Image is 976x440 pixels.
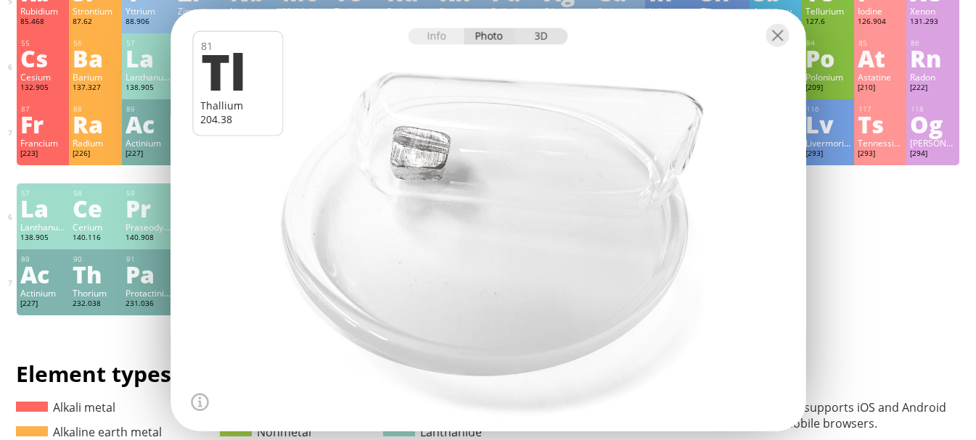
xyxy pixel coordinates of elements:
[806,104,850,114] div: 116
[21,38,65,48] div: 55
[910,137,955,149] div: [PERSON_NAME]
[126,196,171,220] div: Pr
[16,359,482,389] h1: Element types
[858,71,903,83] div: Astatine
[73,137,118,149] div: Radium
[201,46,273,95] div: Tl
[126,149,171,160] div: [227]
[858,104,903,114] div: 117
[73,299,118,310] div: 232.038
[16,399,115,415] a: Alkali metal
[858,38,903,48] div: 85
[20,137,65,149] div: Francium
[910,83,955,94] div: [222]
[126,112,171,136] div: Ac
[73,188,118,198] div: 58
[73,104,118,114] div: 88
[21,188,65,198] div: 57
[670,359,960,389] h1: Mobile apps
[126,287,171,299] div: Protactinium
[858,137,903,149] div: Tennessine
[73,233,118,244] div: 140.116
[805,17,850,28] div: 127.6
[910,71,955,83] div: Radon
[126,17,171,28] div: 88.906
[220,424,311,440] a: Nonmetal
[126,104,171,114] div: 89
[73,196,118,220] div: Ce
[670,399,960,431] p: Talbica 3: Periodic Table supports iOS and Android and accessible from mobile browsers.
[126,299,171,310] div: 231.036
[910,46,955,70] div: Rn
[805,83,850,94] div: [209]
[73,149,118,160] div: [226]
[20,112,65,136] div: Fr
[910,5,955,17] div: Xenon
[126,221,171,233] div: Praseodymium
[73,46,118,70] div: Ba
[20,221,65,233] div: Lanthanum
[73,71,118,83] div: Barium
[73,262,118,286] div: Th
[858,83,903,94] div: [210]
[126,71,171,83] div: Lanthanum
[21,104,65,114] div: 87
[200,98,275,112] div: Thallium
[910,149,955,160] div: [294]
[73,5,118,17] div: Strontium
[383,424,482,440] a: Lanthanide
[73,254,118,264] div: 90
[126,137,171,149] div: Actinium
[16,424,162,440] a: Alkaline earth metal
[20,196,65,220] div: La
[20,149,65,160] div: [223]
[910,17,955,28] div: 131.293
[20,233,65,244] div: 138.905
[126,5,171,17] div: Yttrium
[126,46,171,70] div: La
[126,38,171,48] div: 57
[73,112,118,136] div: Ra
[21,254,65,264] div: 89
[126,254,171,264] div: 91
[20,299,65,310] div: [227]
[806,38,850,48] div: 84
[805,149,850,160] div: [293]
[858,17,903,28] div: 126.904
[126,262,171,286] div: Pa
[126,83,171,94] div: 138.905
[20,71,65,83] div: Cesium
[911,104,955,114] div: 118
[858,112,903,136] div: Ts
[20,46,65,70] div: Cs
[20,5,65,17] div: Rubidium
[126,233,171,244] div: 140.908
[20,262,65,286] div: Ac
[73,221,118,233] div: Cerium
[858,46,903,70] div: At
[805,71,850,83] div: Polonium
[858,149,903,160] div: [293]
[20,83,65,94] div: 132.905
[805,112,850,136] div: Lv
[805,5,850,17] div: Tellurium
[73,17,118,28] div: 87.62
[805,137,850,149] div: Livermorium
[911,38,955,48] div: 86
[73,83,118,94] div: 137.327
[73,38,118,48] div: 56
[805,46,850,70] div: Po
[409,28,464,44] div: Info
[910,112,955,136] div: Og
[858,5,903,17] div: Iodine
[200,112,275,125] div: 204.38
[20,287,65,299] div: Actinium
[126,188,171,198] div: 59
[73,287,118,299] div: Thorium
[20,17,65,28] div: 85.468
[516,28,568,44] div: 3D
